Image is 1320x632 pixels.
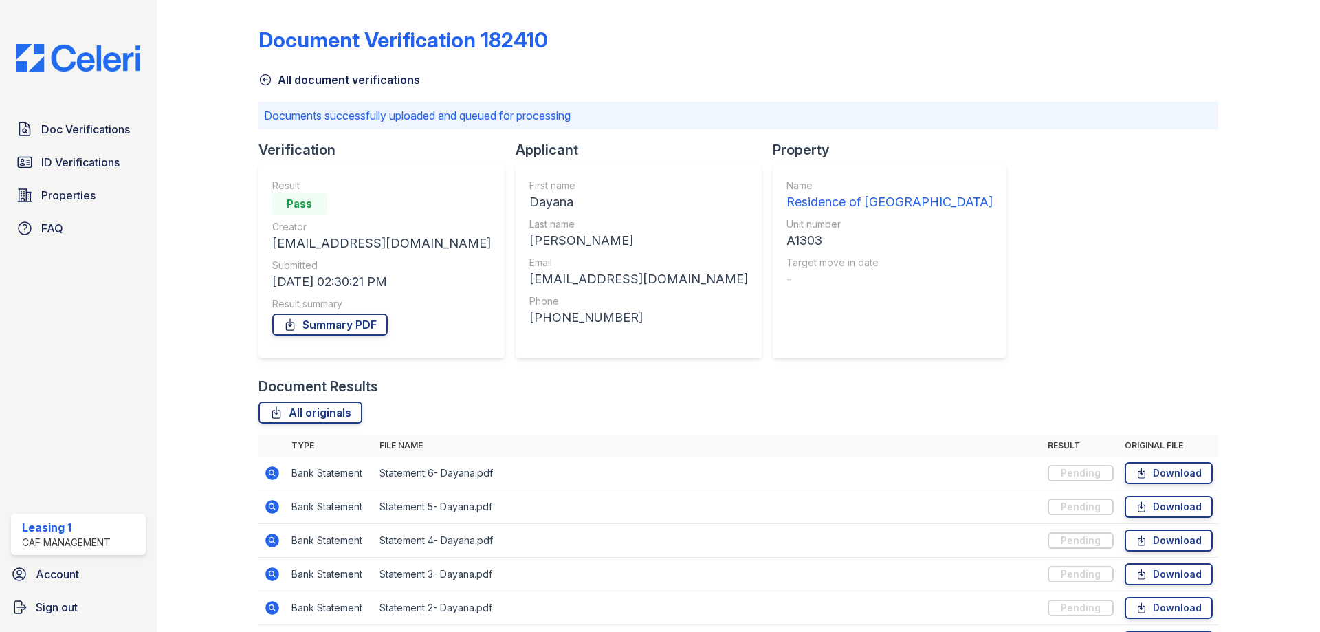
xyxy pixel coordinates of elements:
[258,402,362,424] a: All originals
[1042,435,1119,457] th: Result
[374,524,1042,558] td: Statement 4- Dayana.pdf
[258,72,420,88] a: All document verifications
[786,256,993,270] div: Target move in date
[374,490,1042,524] td: Statement 5- Dayana.pdf
[36,599,78,615] span: Sign out
[272,297,491,311] div: Result summary
[529,217,748,231] div: Last name
[11,215,146,242] a: FAQ
[786,217,993,231] div: Unit number
[286,490,374,524] td: Bank Statement
[1125,530,1213,552] a: Download
[272,193,327,215] div: Pass
[1048,465,1114,481] div: Pending
[286,435,374,457] th: Type
[374,435,1042,457] th: File name
[1048,566,1114,582] div: Pending
[529,256,748,270] div: Email
[41,121,130,138] span: Doc Verifications
[786,179,993,212] a: Name Residence of [GEOGRAPHIC_DATA]
[41,220,63,237] span: FAQ
[1125,597,1213,619] a: Download
[286,524,374,558] td: Bank Statement
[272,272,491,292] div: [DATE] 02:30:21 PM
[374,457,1042,490] td: Statement 6- Dayana.pdf
[786,193,993,212] div: Residence of [GEOGRAPHIC_DATA]
[5,593,151,621] a: Sign out
[5,44,151,72] img: CE_Logo_Blue-a8612792a0a2168367f1c8372b55b34899dd931a85d93a1a3d3e32e68fde9ad4.png
[529,294,748,308] div: Phone
[374,591,1042,625] td: Statement 2- Dayana.pdf
[529,193,748,212] div: Dayana
[1048,499,1114,515] div: Pending
[11,182,146,209] a: Properties
[286,591,374,625] td: Bank Statement
[286,457,374,490] td: Bank Statement
[1048,532,1114,549] div: Pending
[264,107,1213,124] p: Documents successfully uploaded and queued for processing
[41,154,120,171] span: ID Verifications
[1048,600,1114,616] div: Pending
[529,179,748,193] div: First name
[22,519,111,536] div: Leasing 1
[22,536,111,549] div: CAF Management
[529,270,748,289] div: [EMAIL_ADDRESS][DOMAIN_NAME]
[1125,462,1213,484] a: Download
[529,231,748,250] div: [PERSON_NAME]
[516,140,773,160] div: Applicant
[286,558,374,591] td: Bank Statement
[272,259,491,272] div: Submitted
[11,149,146,176] a: ID Verifications
[1119,435,1218,457] th: Original file
[1125,563,1213,585] a: Download
[272,314,388,336] a: Summary PDF
[36,566,79,582] span: Account
[773,140,1017,160] div: Property
[272,234,491,253] div: [EMAIL_ADDRESS][DOMAIN_NAME]
[786,179,993,193] div: Name
[529,308,748,327] div: [PHONE_NUMBER]
[11,116,146,143] a: Doc Verifications
[786,270,993,289] div: -
[258,28,548,52] div: Document Verification 182410
[258,140,516,160] div: Verification
[272,179,491,193] div: Result
[1125,496,1213,518] a: Download
[5,560,151,588] a: Account
[41,187,96,204] span: Properties
[258,377,378,396] div: Document Results
[786,231,993,250] div: A1303
[272,220,491,234] div: Creator
[374,558,1042,591] td: Statement 3- Dayana.pdf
